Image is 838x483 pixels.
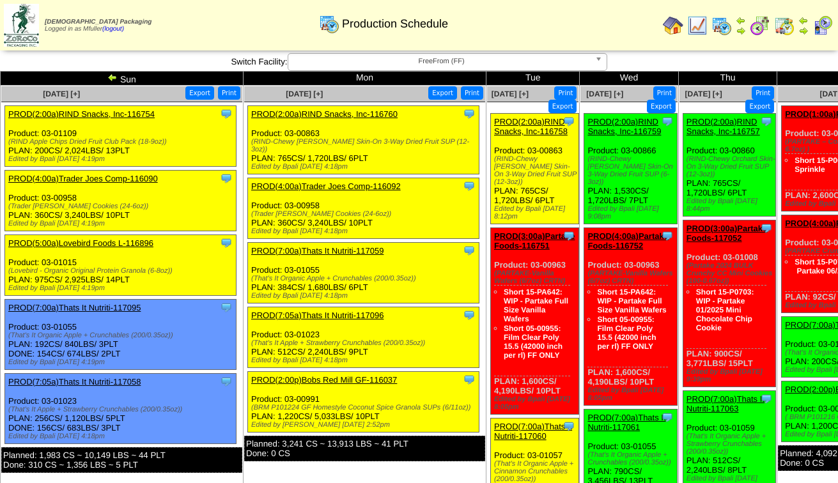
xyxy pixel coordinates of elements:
[5,374,237,444] div: Product: 03-01023 PLAN: 256CS / 1,120LBS / 5PLT DONE: 156CS / 683LBS / 3PLT
[752,86,774,100] button: Print
[683,220,775,387] div: Product: 03-01008 PLAN: 900CS / 3,771LBS / 15PLT
[5,171,237,231] div: Product: 03-00958 PLAN: 360CS / 3,240LBS / 10PLT
[812,15,833,36] img: calendarcustomer.gif
[463,373,476,386] img: Tooltip
[492,89,529,98] a: [DATE] [+]
[248,178,479,239] div: Product: 03-00958 PLAN: 360CS / 3,240LBS / 10PLT
[760,392,773,405] img: Tooltip
[687,15,708,36] img: line_graph.gif
[5,300,237,370] div: Product: 03-01055 PLAN: 192CS / 840LBS / 3PLT DONE: 154CS / 674LBS / 2PLT
[491,228,579,415] div: Product: 03-00963 PLAN: 1,600CS / 4,190LBS / 10PLT
[678,72,777,86] td: Thu
[428,86,457,100] button: Export
[663,15,683,36] img: home.gif
[494,395,578,411] div: Edited by Bpali [DATE] 8:05pm
[586,89,623,98] a: [DATE] [+]
[220,172,233,185] img: Tooltip
[494,205,578,220] div: Edited by Bpali [DATE] 8:12pm
[248,106,479,174] div: Product: 03-00863 PLAN: 765CS / 1,720LBS / 6PLT
[251,275,479,282] div: (That's It Organic Apple + Crunchables (200/0.35oz))
[251,404,479,411] div: (BRM P101224 GF Homestyle Coconut Spice Granola SUPs (6/11oz))
[587,117,661,136] a: PROD(2:00a)RIND Snacks, Inc-116759
[563,420,575,433] img: Tooltip
[251,375,397,385] a: PROD(2:00p)Bobs Red Mill GF-116037
[687,433,775,456] div: (That's It Organic Apple + Strawberry Crunchables (200/0.35oz))
[687,155,775,178] div: (RIND-Chewy Orchard Skin-On 3-Way Dried Fruit SUP (12-3oz))
[8,377,141,387] a: PROD(7:05a)Thats It Nutriti-117058
[8,267,236,275] div: (Lovebird - Organic Original Protein Granola (6-8oz))
[8,433,236,440] div: Edited by Bpali [DATE] 4:18pm
[653,86,676,100] button: Print
[647,100,676,113] button: Export
[8,203,236,210] div: (Trader [PERSON_NAME] Cookies (24-6oz))
[580,72,678,86] td: Wed
[750,15,770,36] img: calendarblend.gif
[8,284,236,292] div: Edited by Bpali [DATE] 4:19pm
[584,228,677,406] div: Product: 03-00963 PLAN: 1,600CS / 4,190LBS / 10PLT
[8,303,141,312] a: PROD(7:00a)Thats It Nutriti-117095
[597,315,656,351] a: Short 05-00955: Film Clear Poly 15.5 (42000 inch per rl) FF ONLY
[548,100,577,113] button: Export
[687,117,760,136] a: PROD(2:00a)RIND Snacks, Inc-116757
[8,406,236,413] div: (That's It Apple + Strawberry Crunchables (200/0.35oz))
[4,4,39,47] img: zoroco-logo-small.webp
[711,15,732,36] img: calendarprod.gif
[45,19,151,33] span: Logged in as Mfuller
[587,451,676,466] div: (That's It Organic Apple + Crunchables (200/0.35oz))
[251,138,479,153] div: (RIND-Chewy [PERSON_NAME] Skin-On 3-Way Dried Fruit SUP (12-3oz))
[687,197,775,213] div: Edited by Bpali [DATE] 8:44pm
[696,287,754,332] a: Short 15-P0703: WIP - Partake 01/2025 Mini Chocolate Chip Cookie
[8,174,158,183] a: PROD(4:00a)Trader Joes Comp-116090
[43,89,80,98] a: [DATE] [+]
[587,155,676,186] div: (RIND-Chewy [PERSON_NAME] Skin-On 3-Way Dried Fruit SUP (6-3oz))
[8,109,155,119] a: PROD(2:00a)RIND Snacks, Inc-116754
[494,231,575,250] a: PROD(3:00a)Partake Foods-116751
[494,155,578,186] div: (RIND-Chewy [PERSON_NAME] Skin-On 3-Way Dried Fruit SUP (12-3oz))
[683,114,775,217] div: Product: 03-00860 PLAN: 765CS / 1,720LBS / 6PLT
[494,117,568,136] a: PROD(2:00a)RIND Snacks, Inc-116758
[504,324,563,360] a: Short 05-00955: Film Clear Poly 15.5 (42000 inch per rl) FF ONLY
[8,138,236,146] div: (RIND Apple Chips Dried Fruit Club Pack (18-9oz))
[8,155,236,163] div: Edited by Bpali [DATE] 4:19pm
[8,332,236,339] div: (That's It Organic Apple + Crunchables (200/0.35oz))
[798,26,809,36] img: arrowright.gif
[587,231,668,250] a: PROD(4:00a)Partake Foods-116752
[8,220,236,227] div: Edited by Bpali [DATE] 4:19pm
[5,106,237,167] div: Product: 03-01109 PLAN: 200CS / 2,024LBS / 13PLT
[563,115,575,128] img: Tooltip
[736,26,746,36] img: arrowright.gif
[248,372,479,433] div: Product: 03-00991 PLAN: 1,220CS / 5,033LBS / 10PLT
[760,222,773,234] img: Tooltip
[798,15,809,26] img: arrowleft.gif
[491,114,579,224] div: Product: 03-00863 PLAN: 765CS / 1,720LBS / 6PLT
[494,270,578,285] div: (PARTAKE-Vanilla Wafers (6/7oz) CRTN)
[248,243,479,303] div: Product: 03-01055 PLAN: 384CS / 1,680LBS / 6PLT
[102,26,124,33] a: (logout)
[319,13,339,34] img: calendarprod.gif
[5,235,237,296] div: Product: 03-01015 PLAN: 975CS / 2,925LBS / 14PLT
[504,287,568,323] a: Short 15-PA642: WIP - Partake Full Size Vanilla Wafers
[687,224,767,243] a: PROD(3:00a)Partake Foods-117052
[251,109,398,119] a: PROD(2:00a)RIND Snacks, Inc-116760
[251,310,384,320] a: PROD(7:05a)Thats It Nutriti-117096
[760,115,773,128] img: Tooltip
[661,411,674,424] img: Tooltip
[687,262,775,285] div: (Partake 2024 BULK Crunchy CC Mini Cookies (100-0.67oz))
[685,89,722,98] a: [DATE] [+]
[293,54,590,69] span: FreeFrom (FF)
[286,89,323,98] a: [DATE] [+]
[8,358,236,366] div: Edited by Bpali [DATE] 4:19pm
[486,72,580,86] td: Tue
[220,301,233,314] img: Tooltip
[244,436,485,461] div: Planned: 3,241 CS ~ 13,913 LBS ~ 41 PLT Done: 0 CS
[220,107,233,120] img: Tooltip
[774,15,795,36] img: calendarinout.gif
[587,205,676,220] div: Edited by Bpali [DATE] 9:08pm
[248,307,479,368] div: Product: 03-01023 PLAN: 512CS / 2,240LBS / 9PLT
[107,72,118,82] img: arrowleft.gif
[251,421,479,429] div: Edited by [PERSON_NAME] [DATE] 2:52pm
[736,15,746,26] img: arrowleft.gif
[185,86,214,100] button: Export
